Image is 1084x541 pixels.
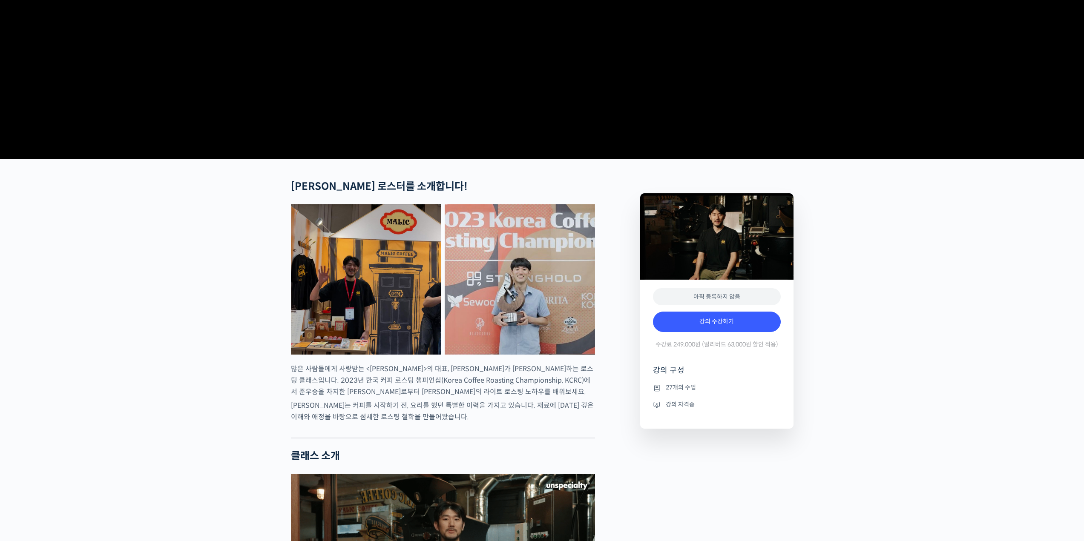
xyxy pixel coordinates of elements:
strong: [PERSON_NAME] 로스터를 소개합니다! [291,180,468,193]
a: 설정 [110,270,164,291]
h2: 클래스 소개 [291,450,595,462]
div: 아직 등록하지 않음 [653,288,781,306]
span: 홈 [27,283,32,289]
p: [PERSON_NAME]는 커피를 시작하기 전, 요리를 했던 특별한 이력을 가지고 있습니다. 재료에 [DATE] 깊은 이해와 애정을 바탕으로 섬세한 로스팅 철학을 만들어왔습니다. [291,400,595,423]
p: 많은 사람들에게 사랑받는 <[PERSON_NAME]>의 대표, [PERSON_NAME]가 [PERSON_NAME]하는 로스팅 클래스입니다. 2023년 한국 커피 로스팅 챔피언... [291,363,595,398]
span: 수강료 249,000원 (얼리버드 63,000원 할인 적용) [656,341,778,349]
li: 27개의 수업 [653,383,781,393]
a: 강의 수강하기 [653,312,781,332]
span: 대화 [78,283,88,290]
a: 대화 [56,270,110,291]
a: 홈 [3,270,56,291]
h4: 강의 구성 [653,365,781,382]
span: 설정 [132,283,142,289]
li: 강의 자격증 [653,399,781,409]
